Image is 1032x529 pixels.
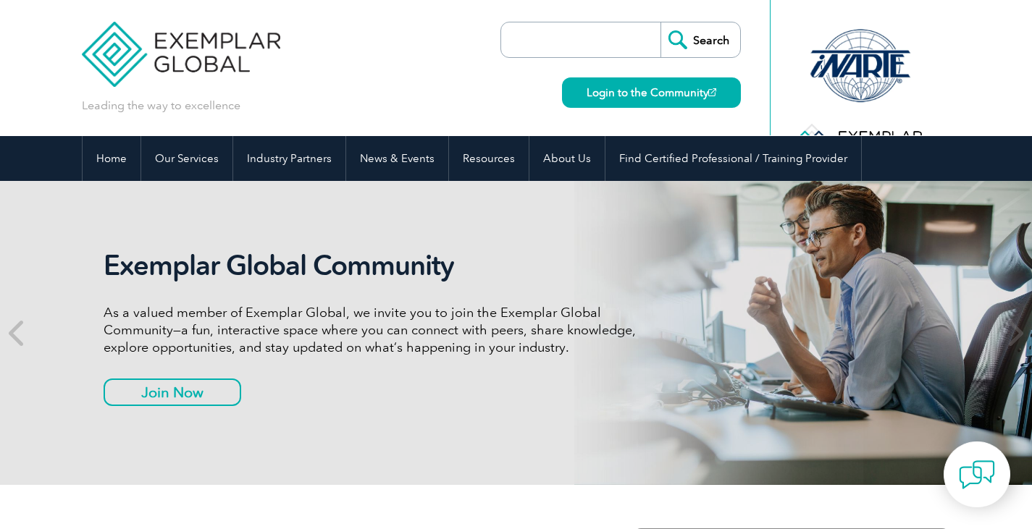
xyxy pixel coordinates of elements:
img: open_square.png [708,88,716,96]
a: Industry Partners [233,136,345,181]
a: About Us [529,136,605,181]
a: Join Now [104,378,241,406]
a: Our Services [141,136,232,181]
p: Leading the way to excellence [82,98,240,114]
a: Resources [449,136,529,181]
a: Home [83,136,140,181]
input: Search [660,22,740,57]
p: As a valued member of Exemplar Global, we invite you to join the Exemplar Global Community—a fun,... [104,304,647,356]
h2: Exemplar Global Community [104,249,647,282]
a: Login to the Community [562,77,741,108]
img: contact-chat.png [959,457,995,493]
a: Find Certified Professional / Training Provider [605,136,861,181]
a: News & Events [346,136,448,181]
